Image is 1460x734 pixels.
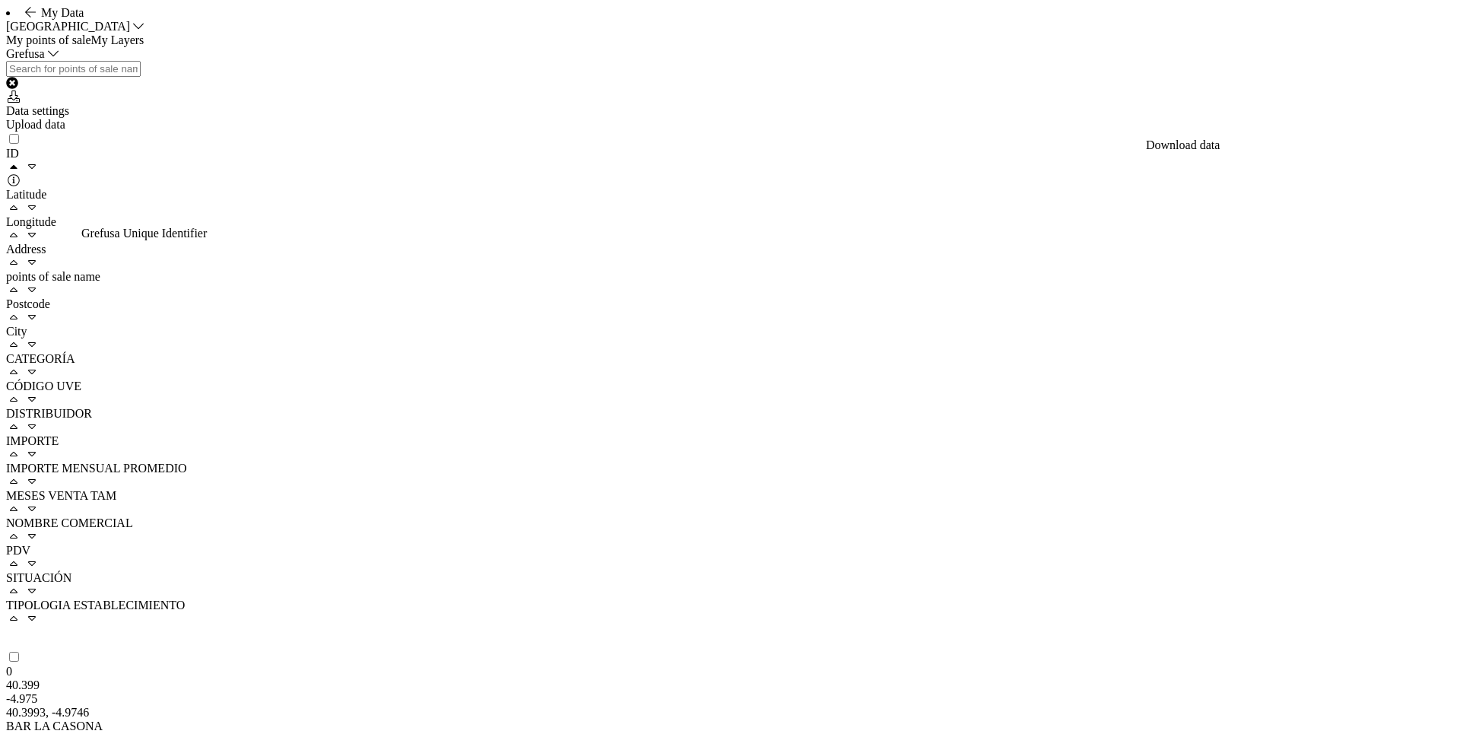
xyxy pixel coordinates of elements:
span: City [6,325,27,338]
span: PDV [6,544,30,557]
div: Download data [1146,138,1220,152]
div: 0 [6,665,67,678]
span: My Data [41,6,84,19]
span: SITUACIÓN [6,571,71,584]
span: Grefusa [6,47,45,60]
span: IMPORTE MENSUAL PROMEDIO [6,462,187,475]
span: ID [6,147,19,160]
div: BAR LA CASONA [6,720,186,733]
span: Latitude [6,188,46,201]
span: points of sale name [6,270,100,283]
div: 40.3993, -4.9746 [6,706,91,720]
a: My Layers [91,33,144,46]
div: Grefusa Unique Identifier [81,227,207,240]
span: [GEOGRAPHIC_DATA] [6,20,130,33]
div: Data settings [6,104,1454,118]
span: DISTRIBUIDOR [6,407,92,420]
div: 40.399 [6,678,81,692]
span: TIPOLOGIA ESTABLECIMIENTO [6,599,185,612]
span: Postcode [6,297,50,310]
div: -4.975 [6,692,90,706]
span: IMPORTE [6,434,59,447]
span: Longitude [6,215,56,228]
div: Upload data [6,118,1454,132]
span: CÓDIGO UVE [6,380,81,392]
span: Support [27,11,81,24]
span: CATEGORÍA [6,352,75,365]
span: MESES VENTA TAM [6,489,116,502]
a: My points of sale [6,33,91,46]
span: NOMBRE COMERCIAL [6,516,133,529]
span: Address [6,243,46,256]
